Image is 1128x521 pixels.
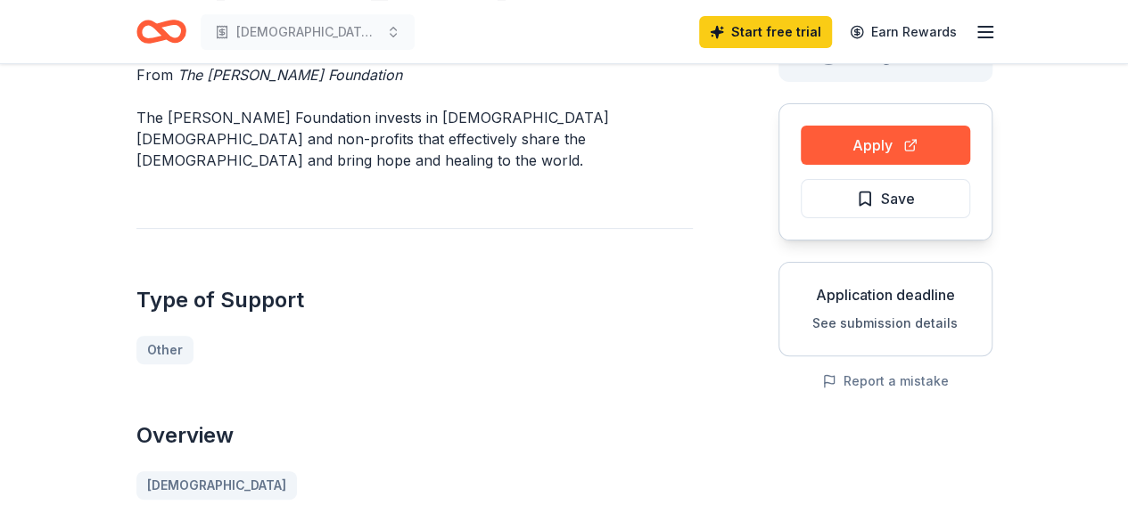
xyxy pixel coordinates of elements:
button: Apply [801,126,970,165]
button: Save [801,179,970,218]
h2: Type of Support [136,286,693,314]
a: Earn Rewards [839,16,967,48]
a: Home [136,11,186,53]
button: See submission details [812,313,958,334]
h2: Overview [136,421,693,450]
span: Save [881,187,915,210]
div: Application deadline [794,284,977,305]
button: Report a mistake [822,370,949,392]
a: Start free trial [699,16,832,48]
div: From [136,64,693,85]
p: The [PERSON_NAME] Foundation invests in [DEMOGRAPHIC_DATA] [DEMOGRAPHIC_DATA] and non-profits tha... [136,107,693,171]
span: The [PERSON_NAME] Foundation [177,66,402,84]
a: Other [136,336,193,364]
span: [DEMOGRAPHIC_DATA] Renovation Project to install new flooring, new double doors, and new lockers ... [236,21,379,43]
button: [DEMOGRAPHIC_DATA] Renovation Project to install new flooring, new double doors, and new lockers ... [201,14,415,50]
